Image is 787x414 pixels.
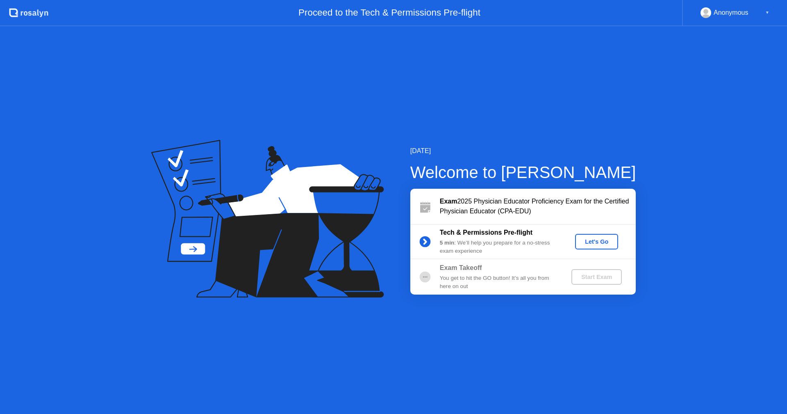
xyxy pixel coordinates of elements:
button: Let's Go [575,234,618,249]
b: Tech & Permissions Pre-flight [440,229,532,236]
div: Let's Go [578,238,615,245]
div: ▼ [765,7,769,18]
div: 2025 Physician Educator Proficiency Exam for the Certified Physician Educator (CPA-EDU) [440,197,636,216]
div: [DATE] [410,146,636,156]
div: You get to hit the GO button! It’s all you from here on out [440,274,558,291]
div: : We’ll help you prepare for a no-stress exam experience [440,239,558,256]
b: 5 min [440,240,455,246]
b: Exam [440,198,457,205]
b: Exam Takeoff [440,264,482,271]
div: Welcome to [PERSON_NAME] [410,160,636,185]
button: Start Exam [571,269,622,285]
div: Anonymous [714,7,748,18]
div: Start Exam [575,274,619,280]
